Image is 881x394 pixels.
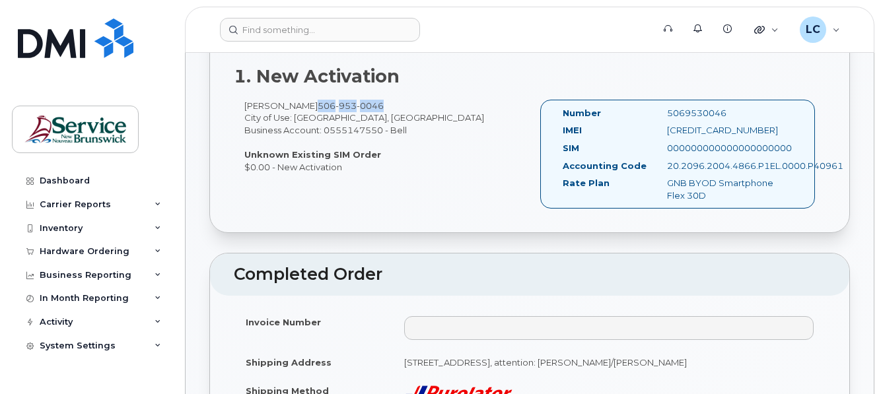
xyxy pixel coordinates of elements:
[657,160,803,172] div: 20.2096.2004.4866.P1EL.0000.P40961
[745,16,788,43] div: Quicklinks
[657,142,803,154] div: 000000000000000000000
[657,124,803,137] div: [CREDIT_CARD_NUMBER]
[234,265,826,284] h2: Completed Order
[657,177,803,201] div: GNB BYOD Smartphone Flex 30D
[563,160,647,172] label: Accounting Code
[563,107,601,119] label: Number
[246,356,332,369] label: Shipping Address
[806,22,820,38] span: LC
[392,348,826,377] td: [STREET_ADDRESS], attention: [PERSON_NAME]/[PERSON_NAME]
[357,100,384,111] span: 0046
[563,124,582,137] label: IMEI
[791,16,849,43] div: Lenentine, Carrie (EECD/EDPE)
[318,100,384,111] span: 506
[234,100,530,173] div: [PERSON_NAME] City of Use: [GEOGRAPHIC_DATA], [GEOGRAPHIC_DATA] Business Account: 0555147550 - Be...
[563,142,579,154] label: SIM
[563,177,610,189] label: Rate Plan
[335,100,357,111] span: 953
[657,107,803,119] div: 5069530046
[244,149,381,160] strong: Unknown Existing SIM Order
[220,18,420,42] input: Find something...
[246,316,321,329] label: Invoice Number
[234,65,400,87] strong: 1. New Activation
